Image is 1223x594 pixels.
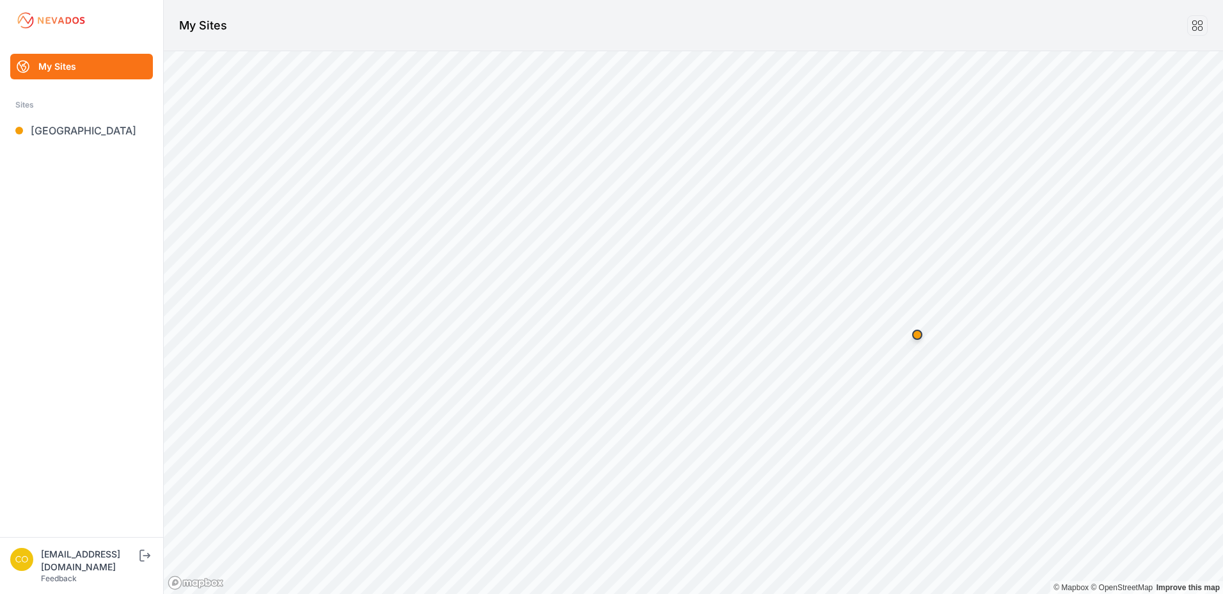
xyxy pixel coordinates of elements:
a: Mapbox [1053,583,1089,592]
h1: My Sites [179,17,227,35]
a: Mapbox logo [168,575,224,590]
a: [GEOGRAPHIC_DATA] [10,118,153,143]
a: Feedback [41,574,77,583]
canvas: Map [164,51,1223,594]
div: [EMAIL_ADDRESS][DOMAIN_NAME] [41,548,137,574]
a: Map feedback [1156,583,1220,592]
img: Nevados [15,10,87,31]
img: controlroomoperator@invenergy.com [10,548,33,571]
div: Map marker [904,322,930,348]
a: OpenStreetMap [1091,583,1153,592]
a: My Sites [10,54,153,79]
div: Sites [15,97,148,113]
